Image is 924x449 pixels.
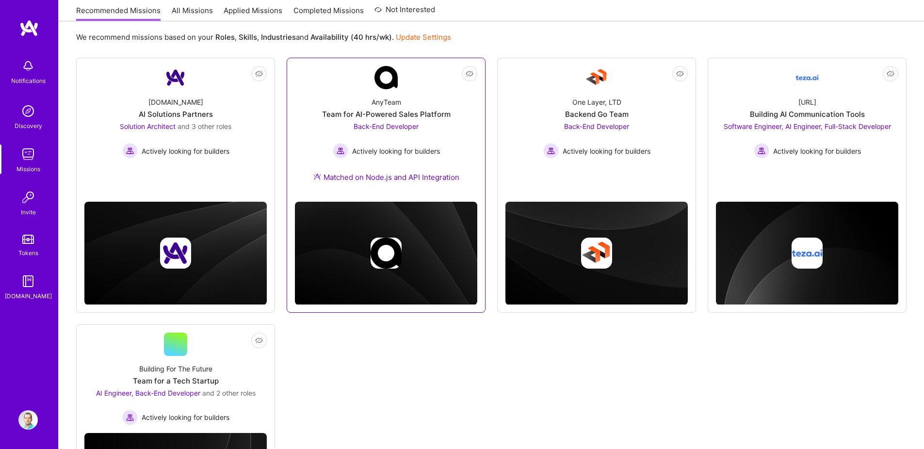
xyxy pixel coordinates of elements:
img: Actively looking for builders [333,143,348,159]
img: User Avatar [18,410,38,430]
span: Actively looking for builders [773,146,861,156]
div: Backend Go Team [565,109,629,119]
img: logo [19,19,39,37]
div: One Layer, LTD [572,97,621,107]
i: icon EyeClosed [466,70,473,78]
b: Availability (40 hrs/wk) [310,32,392,42]
a: Company Logo[URL]Building AI Communication ToolsSoftware Engineer, AI Engineer, Full-Stack Develo... [716,66,898,181]
span: Actively looking for builders [142,412,229,422]
img: Company logo [160,238,191,269]
a: Company LogoOne Layer, LTDBackend Go TeamBack-End Developer Actively looking for buildersActively... [505,66,688,181]
a: Completed Missions [293,5,364,21]
a: User Avatar [16,410,40,430]
span: Actively looking for builders [563,146,650,156]
img: Company Logo [795,66,819,89]
div: Tokens [18,248,38,258]
img: tokens [22,235,34,244]
img: teamwork [18,144,38,164]
div: [DOMAIN_NAME] [5,291,52,301]
a: Company Logo[DOMAIN_NAME]AI Solutions PartnersSolution Architect and 3 other rolesActively lookin... [84,66,267,181]
div: Matched on Node.js and API Integration [313,172,459,182]
div: Invite [21,207,36,217]
img: Company logo [371,238,402,269]
b: Industries [261,32,296,42]
span: AI Engineer, Back-End Developer [96,389,200,397]
img: Company Logo [164,66,187,89]
img: Ateam Purple Icon [313,173,321,180]
a: Update Settings [396,32,451,42]
span: Software Engineer, AI Engineer, Full-Stack Developer [724,122,891,130]
a: Company LogoAnyTeamTeam for AI-Powered Sales PlatformBack-End Developer Actively looking for buil... [295,66,477,194]
a: All Missions [172,5,213,21]
img: cover [295,202,477,305]
img: discovery [18,101,38,121]
div: AI Solutions Partners [139,109,213,119]
i: icon EyeClosed [676,70,684,78]
i: icon EyeClosed [255,337,263,344]
span: Back-End Developer [564,122,629,130]
p: We recommend missions based on your , , and . [76,32,451,42]
a: Applied Missions [224,5,282,21]
span: and 2 other roles [202,389,256,397]
i: icon EyeClosed [255,70,263,78]
b: Skills [239,32,257,42]
img: Company Logo [585,66,608,89]
div: Notifications [11,76,46,86]
img: Invite [18,188,38,207]
span: Actively looking for builders [352,146,440,156]
img: Actively looking for builders [754,143,769,159]
img: Company Logo [374,66,398,89]
div: Team for a Tech Startup [133,376,219,386]
div: Building AI Communication Tools [750,109,865,119]
span: Solution Architect [120,122,176,130]
div: AnyTeam [372,97,401,107]
div: [URL] [798,97,816,107]
img: Company logo [581,238,612,269]
b: Roles [215,32,235,42]
div: Missions [16,164,40,174]
span: Actively looking for builders [142,146,229,156]
div: Building For The Future [139,364,212,374]
img: Actively looking for builders [122,143,138,159]
img: guide book [18,272,38,291]
a: Recommended Missions [76,5,161,21]
img: cover [84,202,267,305]
img: Actively looking for builders [543,143,559,159]
div: Team for AI-Powered Sales Platform [322,109,451,119]
i: icon EyeClosed [887,70,894,78]
div: [DOMAIN_NAME] [148,97,203,107]
img: cover [505,202,688,305]
img: Company logo [792,238,823,269]
span: and 3 other roles [178,122,231,130]
img: bell [18,56,38,76]
img: Actively looking for builders [122,410,138,425]
img: cover [716,202,898,305]
a: Building For The FutureTeam for a Tech StartupAI Engineer, Back-End Developer and 2 other rolesAc... [84,333,267,425]
div: Discovery [15,121,42,131]
span: Back-End Developer [354,122,419,130]
a: Not Interested [374,4,435,21]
